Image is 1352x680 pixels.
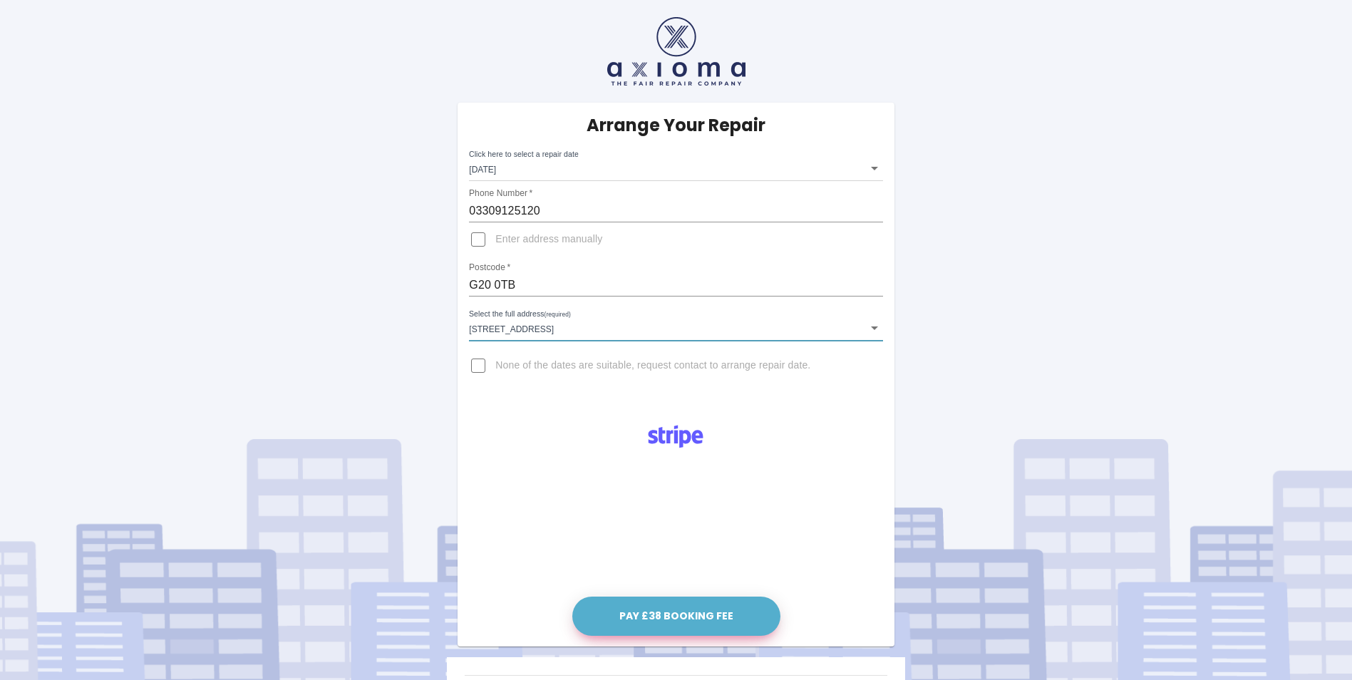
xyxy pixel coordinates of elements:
[469,149,579,160] label: Click here to select a repair date
[607,17,745,86] img: axioma
[469,315,882,341] div: [STREET_ADDRESS]
[469,262,510,274] label: Postcode
[469,187,532,200] label: Phone Number
[495,359,810,373] span: None of the dates are suitable, request contact to arrange repair date.
[545,311,571,318] small: (required)
[640,420,711,454] img: Logo
[587,114,765,137] h5: Arrange Your Repair
[572,597,780,636] button: Pay £38 Booking Fee
[469,155,882,181] div: [DATE]
[569,458,783,592] iframe: Secure payment input frame
[469,309,571,320] label: Select the full address
[495,232,602,247] span: Enter address manually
